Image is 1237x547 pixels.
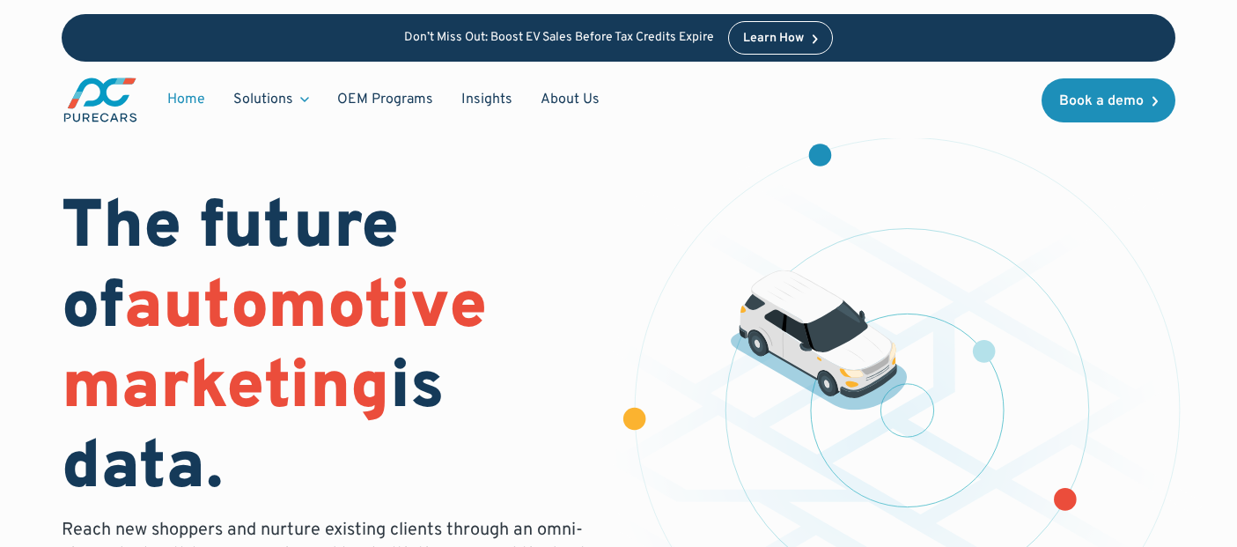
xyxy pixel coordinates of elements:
img: illustration of a vehicle [731,270,908,410]
div: Solutions [233,90,293,109]
div: Solutions [219,83,323,116]
a: About Us [526,83,614,116]
a: Insights [447,83,526,116]
a: Home [153,83,219,116]
a: OEM Programs [323,83,447,116]
img: purecars logo [62,76,139,124]
a: main [62,76,139,124]
div: Book a demo [1059,94,1144,108]
a: Learn How [728,21,833,55]
span: automotive marketing [62,267,487,432]
p: Don’t Miss Out: Boost EV Sales Before Tax Credits Expire [404,31,714,46]
h1: The future of is data. [62,189,597,511]
div: Learn How [743,33,804,45]
a: Book a demo [1042,78,1175,122]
